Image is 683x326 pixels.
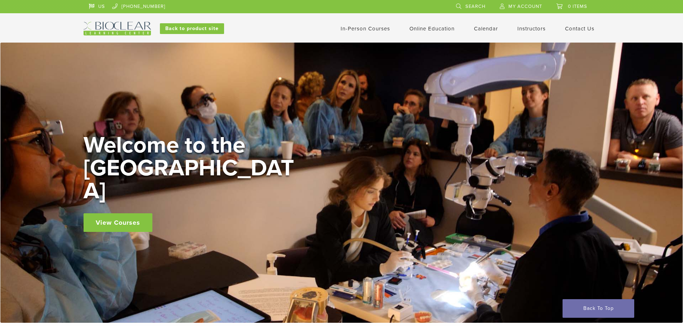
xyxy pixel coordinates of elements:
[160,23,224,34] a: Back to product site
[84,134,299,203] h2: Welcome to the [GEOGRAPHIC_DATA]
[563,299,634,318] a: Back To Top
[474,25,498,32] a: Calendar
[517,25,546,32] a: Instructors
[409,25,455,32] a: Online Education
[565,25,594,32] a: Contact Us
[84,22,151,35] img: Bioclear
[568,4,587,9] span: 0 items
[508,4,542,9] span: My Account
[341,25,390,32] a: In-Person Courses
[465,4,485,9] span: Search
[84,213,152,232] a: View Courses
